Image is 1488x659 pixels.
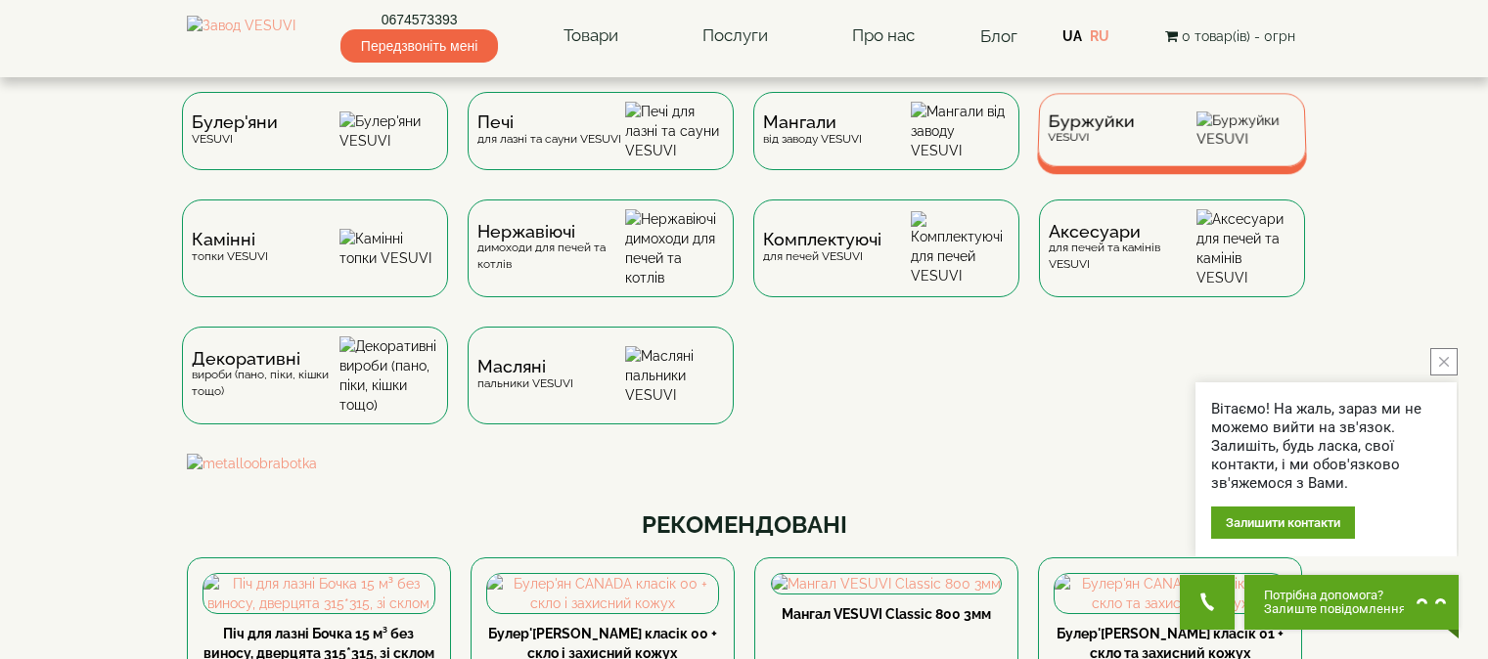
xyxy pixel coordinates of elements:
a: Блог [980,26,1017,46]
img: metalloobrabotka [187,454,1302,473]
span: Буржуйки [1048,114,1135,129]
img: Нержавіючі димоходи для печей та котлів [625,209,724,287]
a: Мангаливід заводу VESUVI Мангали від заводу VESUVI [744,92,1029,199]
button: Get Call button [1180,575,1235,630]
a: Печідля лазні та сауни VESUVI Печі для лазні та сауни VESUVI [458,92,744,199]
div: Вітаємо! На жаль, зараз ми не можемо вийти на зв'язок. Залишіть, будь ласка, свої контакти, і ми ... [1211,400,1441,493]
img: Комплектуючі для печей VESUVI [911,211,1010,286]
span: Аксесуари [1049,224,1196,240]
div: від заводу VESUVI [763,114,862,147]
span: Нержавіючі [477,224,625,240]
a: Аксесуаридля печей та камінів VESUVI Аксесуари для печей та камінів VESUVI [1029,199,1315,327]
div: топки VESUVI [192,232,268,264]
div: димоходи для печей та котлів [477,224,625,273]
div: Залишити контакти [1211,506,1355,539]
a: Каміннітопки VESUVI Камінні топки VESUVI [172,199,458,327]
a: БуржуйкиVESUVI Буржуйки VESUVI [1029,92,1315,199]
button: close button [1430,348,1458,375]
img: Булер'яни VESUVI [339,111,438,151]
img: Мангали від заводу VESUVI [911,102,1010,160]
img: Аксесуари для печей та камінів VESUVI [1196,209,1295,287]
div: для лазні та сауни VESUVI [477,114,621,147]
img: Масляні пальники VESUVI [625,346,724,405]
a: Товари [544,14,638,59]
img: Мангал VESUVI Classic 800 3мм [772,574,1001,593]
a: Про нас [833,14,934,59]
span: Комплектуючі [763,232,881,247]
span: 0 товар(ів) - 0грн [1182,28,1295,44]
span: Масляні [477,359,573,374]
div: для печей VESUVI [763,232,881,264]
img: Буржуйки VESUVI [1196,111,1296,149]
a: UA [1062,28,1082,44]
button: 0 товар(ів) - 0грн [1159,25,1301,47]
img: Булер'ян CANADA класік 01 + скло та захисний кожух [1055,574,1285,613]
img: Печі для лазні та сауни VESUVI [625,102,724,160]
span: Булер'яни [192,114,278,130]
div: пальники VESUVI [477,359,573,391]
span: Камінні [192,232,268,247]
div: VESUVI [1047,114,1134,145]
a: Послуги [683,14,788,59]
span: Мангали [763,114,862,130]
a: Масляніпальники VESUVI Масляні пальники VESUVI [458,327,744,454]
div: вироби (пано, піки, кішки тощо) [192,351,339,400]
a: Нержавіючідимоходи для печей та котлів Нержавіючі димоходи для печей та котлів [458,199,744,327]
a: Декоративнівироби (пано, піки, кішки тощо) Декоративні вироби (пано, піки, кішки тощо) [172,327,458,454]
a: 0674573393 [340,10,498,29]
span: Печі [477,114,621,130]
span: Залиште повідомлення [1264,602,1406,616]
a: Мангал VESUVI Classic 800 3мм [782,606,991,622]
a: RU [1090,28,1109,44]
img: Завод VESUVI [187,16,295,57]
div: для печей та камінів VESUVI [1049,224,1196,273]
button: Chat button [1244,575,1459,630]
img: Булер'ян CANADA класік 00 + скло і захисний кожух [487,574,718,613]
div: VESUVI [192,114,278,147]
span: Декоративні [192,351,339,367]
span: Потрібна допомога? [1264,589,1406,602]
span: Передзвоніть мені [340,29,498,63]
img: Декоративні вироби (пано, піки, кішки тощо) [339,336,438,415]
img: Піч для лазні Бочка 15 м³ без виносу, дверцята 315*315, зі склом [203,574,434,613]
a: Комплектуючідля печей VESUVI Комплектуючі для печей VESUVI [744,199,1029,327]
img: Камінні топки VESUVI [339,229,438,268]
a: Булер'яниVESUVI Булер'яни VESUVI [172,92,458,199]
